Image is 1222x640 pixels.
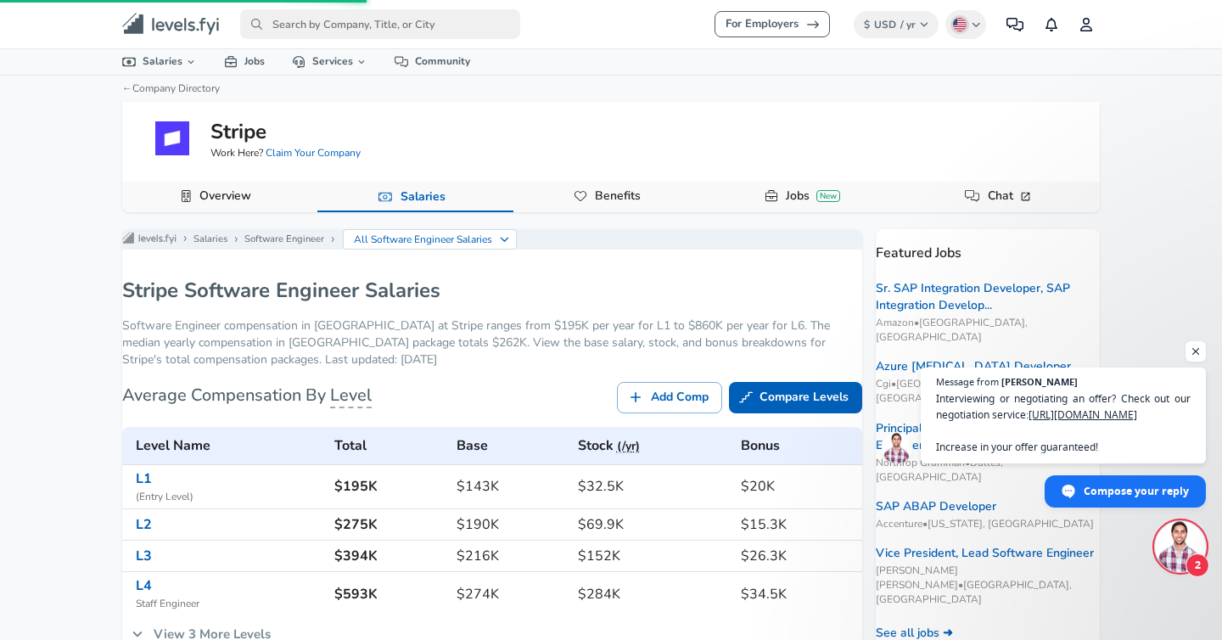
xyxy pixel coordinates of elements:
h6: $26.3K [741,544,855,568]
h5: Stripe [210,117,266,146]
a: Salaries [394,182,452,211]
h6: Base [457,434,563,458]
h6: $152K [578,544,727,568]
button: $USD/ yr [854,11,939,38]
nav: primary [102,7,1120,42]
a: L2 [136,515,152,534]
span: Work Here? [210,146,361,160]
p: Software Engineer compensation in [GEOGRAPHIC_DATA] at Stripe ranges from $195K per year for L1 t... [122,317,862,368]
a: Benefits [588,182,647,211]
a: Sr. SAP Integration Developer, SAP Integration Develop... [876,280,1100,314]
span: Message from [936,377,999,386]
h6: $274K [457,582,563,606]
h6: $69.9K [578,513,727,536]
h1: Stripe Software Engineer Salaries [122,277,440,304]
a: Software Engineer [244,233,324,246]
a: Compare Levels [729,382,862,413]
img: English (US) [953,18,967,31]
h6: $20K [741,474,855,498]
div: New [816,190,840,202]
h6: Level Name [136,434,321,458]
span: Northrop Grumman • Dulles, [GEOGRAPHIC_DATA] [876,456,1100,485]
span: Cgi • [GEOGRAPHIC_DATA], [GEOGRAPHIC_DATA] [876,377,1100,406]
div: Open chat [1155,521,1206,572]
span: Accenture • [US_STATE], [GEOGRAPHIC_DATA] [876,517,1100,531]
h6: $34.5K [741,582,855,606]
span: 2 [1186,553,1209,577]
h6: $32.5K [578,474,727,498]
a: Chat [981,182,1040,211]
button: English (US) [945,10,986,39]
a: Vice President, Lead Software Engineer [876,545,1094,562]
h6: Stock [578,434,727,458]
h6: $195K [334,474,444,498]
span: [PERSON_NAME] [PERSON_NAME] • [GEOGRAPHIC_DATA], [GEOGRAPHIC_DATA] [876,564,1100,607]
a: Add Comp [617,382,722,413]
a: Azure [MEDICAL_DATA] Developer [876,358,1071,375]
span: Level [330,384,372,408]
h6: $593K [334,582,444,606]
table: Stripe's Software Engineer levels [122,427,862,617]
h6: $190K [457,513,563,536]
h6: $15.3K [741,513,855,536]
h6: $394K [334,544,444,568]
a: Overview [193,182,258,211]
a: JobsNew [779,182,847,211]
button: (/yr) [617,436,640,458]
a: Community [381,49,484,74]
span: Amazon • [GEOGRAPHIC_DATA], [GEOGRAPHIC_DATA] [876,316,1100,345]
h6: Average Compensation By [122,382,372,409]
a: Salaries [193,233,227,246]
span: Compose your reply [1084,476,1189,506]
span: Staff Engineer [136,596,321,613]
h6: Bonus [741,434,855,458]
a: Salaries [109,49,210,74]
h6: $284K [578,582,727,606]
a: L1 [136,469,152,488]
h6: Total [334,434,444,458]
input: Search by Company, Title, or City [240,9,520,39]
a: Principal Mission Systems Integration Engineer - TS/SC... [876,420,1100,454]
a: ←Company Directory [122,81,220,95]
span: $ [864,18,870,31]
div: Company Data Navigation [122,182,1100,212]
span: / yr [900,18,916,31]
a: Claim Your Company [266,146,361,160]
h6: $216K [457,544,563,568]
span: ( Entry Level ) [136,489,321,506]
span: Interviewing or negotiating an offer? Check out our negotiation service: Increase in your offer g... [936,390,1191,455]
p: Featured Jobs [876,229,1100,263]
a: Services [278,49,381,74]
a: L3 [136,547,152,565]
img: 22Jp8Vb.png [155,121,189,155]
span: [PERSON_NAME] [1001,377,1078,386]
a: Jobs [210,49,278,74]
a: L4 [136,576,152,595]
h6: $275K [334,513,444,536]
a: For Employers [715,11,830,37]
a: SAP ABAP Developer [876,498,996,515]
span: USD [874,18,896,31]
p: All Software Engineer Salaries [354,232,493,247]
h6: $143K [457,474,563,498]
